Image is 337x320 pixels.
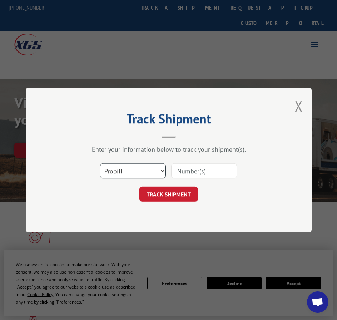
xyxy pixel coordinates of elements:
h2: Track Shipment [61,114,276,127]
div: Enter your information below to track your shipment(s). [61,145,276,153]
input: Number(s) [171,163,237,178]
div: Open chat [307,291,328,313]
button: TRACK SHIPMENT [139,187,198,202]
button: Close modal [295,97,303,115]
